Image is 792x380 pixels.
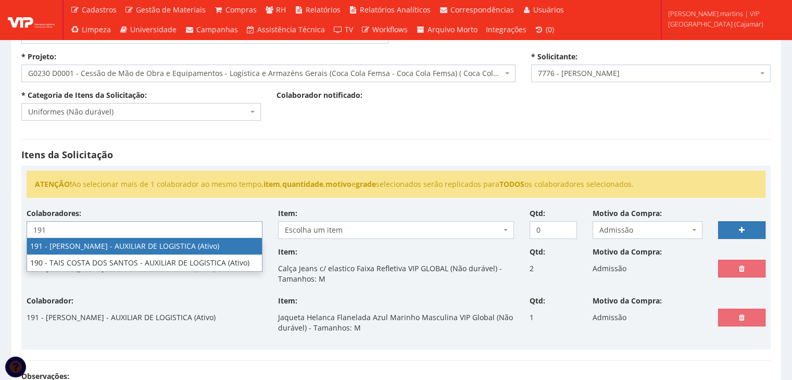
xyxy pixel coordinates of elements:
span: Cadastros [82,5,117,15]
label: * Solicitante: [531,52,577,62]
label: Item: [278,247,297,257]
label: Motivo da Compra: [593,247,662,257]
label: * Categoria de Itens da Solicitação: [21,90,147,100]
label: Item: [278,208,297,219]
span: Assistência Técnica [257,24,325,34]
span: Workflows [372,24,408,34]
span: Relatórios Analíticos [360,5,431,15]
p: Admissão [593,260,626,277]
span: Universidade [130,24,177,34]
a: TV [329,20,357,40]
label: Colaborador: [27,296,73,306]
p: 1 [530,309,534,326]
span: Limpeza [82,24,111,34]
span: Admissão [593,221,703,239]
span: (0) [546,24,554,34]
span: Gestão de Materiais [136,5,206,15]
label: Motivo da Compra: [593,296,662,306]
label: Qtd: [530,208,545,219]
span: RH [276,5,286,15]
a: Assistência Técnica [242,20,330,40]
p: 2 [530,260,534,277]
a: Arquivo Morto [412,20,482,40]
span: Uniformes (Não durável) [21,103,261,121]
span: G0230 D0001 - Cessão de Mão de Obra e Equipamentos - Logística e Armazéns Gerais (Coca Cola Femsa... [28,68,502,79]
label: * Projeto: [21,52,56,62]
p: Calça Jeans c/ elastico Faixa Refletiva VIP GLOBAL (Não durável) - Tamanhos: M [278,260,514,288]
span: Compras [225,5,257,15]
label: Qtd: [530,247,545,257]
span: Correspondências [450,5,514,15]
span: [PERSON_NAME].martins | VIP [GEOGRAPHIC_DATA] (Cajamar) [668,8,778,29]
a: Campanhas [181,20,242,40]
span: Admissão [599,225,690,235]
a: Limpeza [66,20,115,40]
span: Escolha um item [278,221,514,239]
label: Qtd: [530,296,545,306]
span: 7776 - RODRIGO ADRIANO MARTINS [538,68,758,79]
li: 190 - TAIS COSTA DOS SANTOS - AUXILIAR DE LOGISTICA (Ativo) [27,255,262,271]
label: Motivo da Compra: [593,208,662,219]
p: Admissão [593,309,626,326]
span: Integrações [486,24,526,34]
a: Universidade [115,20,181,40]
label: Colaboradores: [27,208,81,219]
input: Selecione pelo menos 1 colaborador [27,222,262,238]
span: Usuários [533,5,564,15]
span: TV [345,24,353,34]
strong: TODOS [499,179,524,189]
strong: grade [356,179,376,189]
span: 7776 - RODRIGO ADRIANO MARTINS [531,65,771,82]
span: Arquivo Morto [428,24,477,34]
span: G0230 D0001 - Cessão de Mão de Obra e Equipamentos - Logística e Armazéns Gerais (Coca Cola Femsa... [21,65,516,82]
span: Escolha um item [285,225,501,235]
li: Ao selecionar mais de 1 colaborador ao mesmo tempo, , , e selecionados serão replicados para os c... [35,179,757,189]
label: Colaborador notificado: [276,90,362,100]
strong: item [263,179,280,189]
label: Item: [278,296,297,306]
img: logo [8,12,55,28]
strong: Itens da Solicitação [21,148,113,161]
strong: motivo [325,179,351,189]
a: Workflows [357,20,412,40]
span: Uniformes (Não durável) [28,107,248,117]
span: Relatórios [306,5,341,15]
span: Campanhas [196,24,238,34]
p: 191 - [PERSON_NAME] - AUXILIAR DE LOGISTICA (Ativo) [27,309,216,326]
a: Integrações [482,20,531,40]
strong: ATENÇÃO! [35,179,72,189]
li: 191 - [PERSON_NAME] - AUXILIAR DE LOGISTICA (Ativo) [27,238,262,255]
strong: quantidade [282,179,323,189]
p: Jaqueta Helanca Flanelada Azul Marinho Masculina VIP Global (Não durável) - Tamanhos: M [278,309,514,337]
a: (0) [531,20,559,40]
